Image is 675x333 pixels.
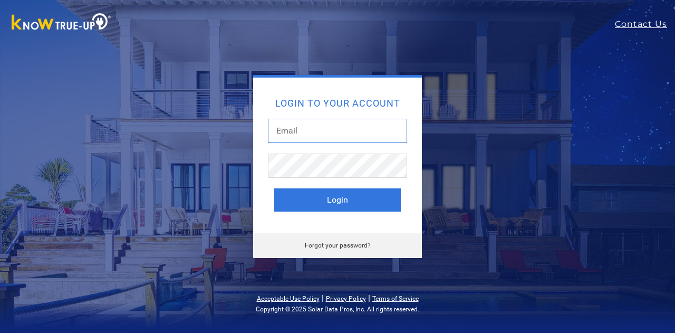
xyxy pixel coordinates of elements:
[6,11,117,35] img: Know True-Up
[274,188,401,212] button: Login
[326,295,366,302] a: Privacy Policy
[268,119,407,143] input: Email
[257,295,320,302] a: Acceptable Use Policy
[274,99,401,108] h2: Login to your account
[372,295,419,302] a: Terms of Service
[305,242,371,249] a: Forgot your password?
[322,293,324,303] span: |
[368,293,370,303] span: |
[615,18,675,31] a: Contact Us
